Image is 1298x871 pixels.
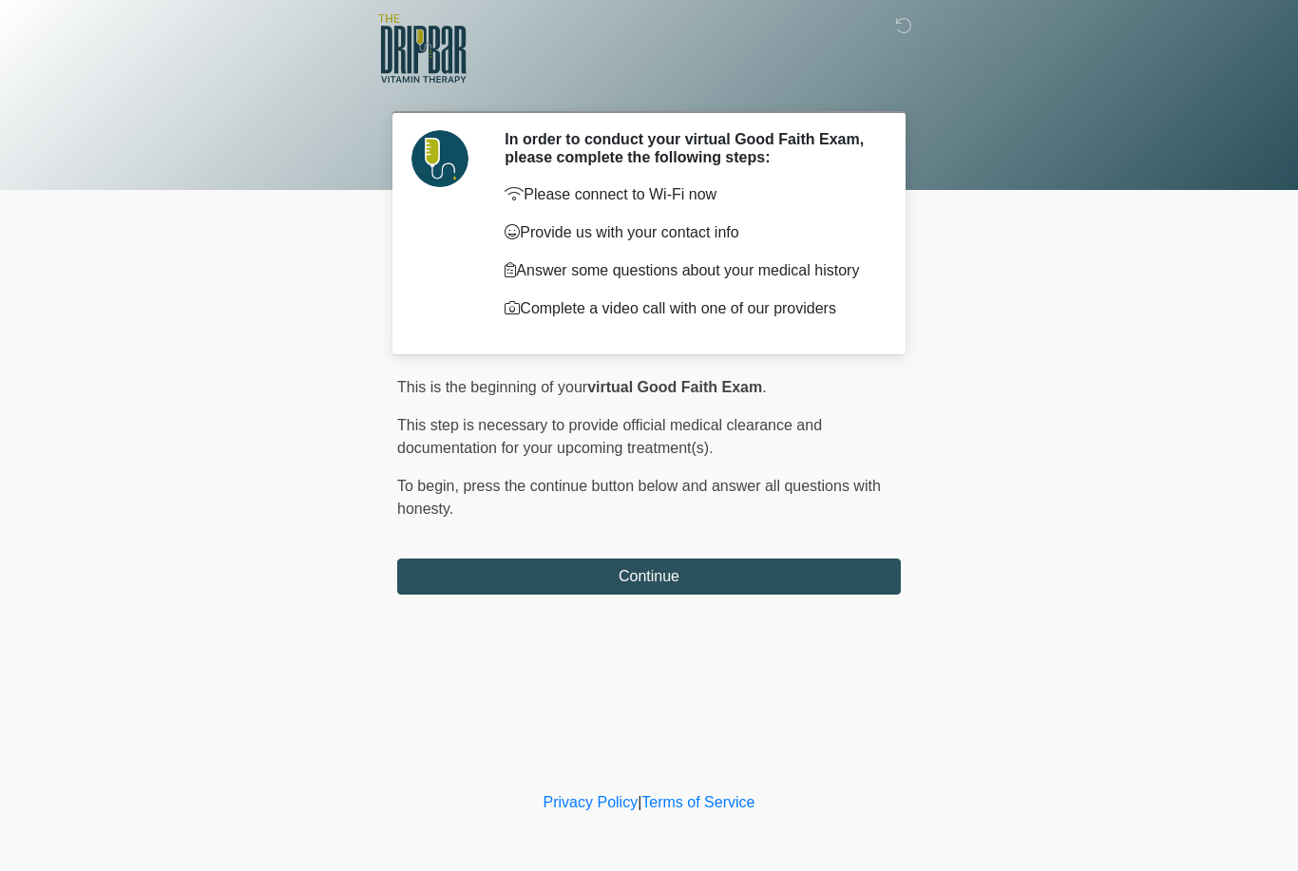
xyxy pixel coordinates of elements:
[411,130,468,187] img: Agent Avatar
[638,794,641,810] a: |
[505,259,872,282] p: Answer some questions about your medical history
[505,297,872,320] p: Complete a video call with one of our providers
[505,130,872,166] h2: In order to conduct your virtual Good Faith Exam, please complete the following steps:
[397,478,881,517] span: press the continue button below and answer all questions with honesty.
[505,183,872,206] p: Please connect to Wi-Fi now
[397,379,587,395] span: This is the beginning of your
[544,794,639,810] a: Privacy Policy
[505,221,872,244] p: Provide us with your contact info
[641,794,754,810] a: Terms of Service
[397,478,463,494] span: To begin,
[378,14,467,83] img: The DRIPBaR - Lubbock Logo
[397,559,901,595] button: Continue
[397,417,822,456] span: This step is necessary to provide official medical clearance and documentation for your upcoming ...
[762,379,766,395] span: .
[587,379,762,395] strong: virtual Good Faith Exam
